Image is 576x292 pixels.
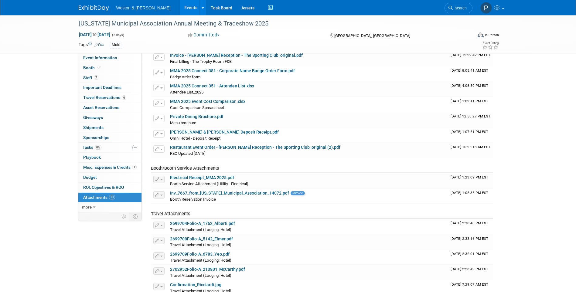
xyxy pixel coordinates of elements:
span: Invoice [291,191,305,195]
span: Upload Timestamp [451,83,488,88]
td: Upload Timestamp [448,112,493,127]
img: Patrick Yeo [480,2,492,14]
td: Upload Timestamp [448,188,493,204]
a: Misc. Expenses & Credits1 [78,163,141,172]
a: Edit [94,43,104,47]
td: Upload Timestamp [448,66,493,81]
span: Upload Timestamp [451,99,488,103]
div: Event Format [437,32,499,41]
a: Sponsorships [78,133,141,143]
a: Giveaways [78,113,141,123]
td: Upload Timestamp [448,265,493,280]
a: Electrical Receipt_MMA 2025.pdf [170,175,234,180]
span: Shipments [83,125,104,130]
td: Upload Timestamp [448,51,493,66]
span: Upload Timestamp [451,130,488,134]
span: Upload Timestamp [451,267,488,271]
span: Upload Timestamp [451,114,490,118]
span: Upload Timestamp [451,68,488,73]
span: Event Information [83,55,117,60]
td: Toggle Event Tabs [129,212,141,220]
a: Booth [78,63,141,73]
span: (2 days) [111,33,124,37]
span: Misc. Expenses & Credits [83,165,137,170]
div: [US_STATE] Municipal Association Annual Meeting & Tradeshow 2025 [77,18,463,29]
span: 7 [94,75,98,80]
span: Weston & [PERSON_NAME] [116,5,171,10]
span: 0% [95,145,101,150]
button: Committed [186,32,222,38]
a: Tasks0% [78,143,141,152]
span: 23 [109,195,115,199]
span: Budget [83,175,97,180]
span: Upload Timestamp [451,175,488,179]
span: Asset Reservations [83,105,119,110]
span: Attendee List_2025 [170,90,203,94]
span: Upload Timestamp [451,236,488,241]
span: Important Deadlines [83,85,121,90]
a: MMA 2025 Event Cost Comparison.xlsx [170,99,245,104]
i: Booth reservation complete [97,66,101,69]
span: Travel Reservations [83,95,126,100]
span: to [92,32,97,37]
span: Sponsorships [83,135,109,140]
a: 2699704Folio-A_1762_Alberti.pdf [170,221,235,226]
span: more [82,205,92,209]
td: Tags [79,42,104,49]
span: Omni Hotel - Deposit Receipt [170,136,220,141]
a: MMA 2025 Connect 351 - Attendee List.xlsx [170,83,254,88]
span: Booth Reservation Invoice [170,197,216,202]
a: Important Deadlines [78,83,141,93]
div: Multi [110,42,122,48]
span: Final billing - The Trophy Room F&B [170,59,232,64]
a: Asset Reservations [78,103,141,113]
a: Search [445,3,472,13]
a: MMA 2025 Connect 351 - Corporate Name Badge Order Form.pdf [170,68,295,73]
span: Staff [83,75,98,80]
a: ROI, Objectives & ROO [78,183,141,192]
td: Personalize Event Tab Strip [119,212,129,220]
span: Playbook [83,155,101,160]
span: Upload Timestamp [451,221,488,225]
td: Upload Timestamp [448,173,493,188]
a: 2699708Folio-A_5142_Elmer.pdf [170,236,233,241]
span: Travel Attachments [151,211,190,216]
a: Staff7 [78,73,141,83]
span: Booth [83,65,102,70]
span: Booth/Booth Service Attachments [151,165,219,171]
span: [GEOGRAPHIC_DATA], [GEOGRAPHIC_DATA] [334,33,410,38]
span: Travel Attachment (Lodging: Hotel) [170,273,231,278]
td: Upload Timestamp [448,127,493,143]
a: 2702952Folio-A_213801_McCarthy.pdf [170,267,245,272]
a: Inv_7667_from_[US_STATE]_Municipal_Association_14072.pdf [170,191,289,195]
td: Upload Timestamp [448,143,493,158]
td: Upload Timestamp [448,250,493,265]
td: Upload Timestamp [448,234,493,250]
span: Travel Attachment (Lodging: Hotel) [170,227,231,232]
a: 2699709Folio-A_6783_Yeo.pdf [170,252,230,256]
span: ROI, Objectives & ROO [83,185,124,190]
span: [DATE] [DATE] [79,32,111,37]
a: Private Dining Brochure.pdf [170,114,223,119]
a: Playbook [78,153,141,162]
span: Upload Timestamp [451,145,490,149]
span: Menu brochure [170,121,196,125]
a: Budget [78,173,141,182]
span: Badge order form [170,75,201,79]
span: Upload Timestamp [451,53,490,57]
span: Booth Service Attachment (Utility - Electrical) [170,182,248,186]
span: Attachments [83,195,115,200]
div: In-Person [485,33,499,37]
span: Upload Timestamp [451,282,488,287]
span: Travel Attachment (Lodging: Hotel) [170,243,231,247]
a: Confirmation_Ricciardi.jpg [170,282,221,287]
span: Cost Comparison Spreadsheet [170,105,224,110]
a: Travel Reservations6 [78,93,141,103]
span: Giveaways [83,115,103,120]
a: Invoice - [PERSON_NAME] Reception - The Sporting Club_original.pdf [170,53,303,58]
span: 6 [122,95,126,100]
span: Travel Attachment (Lodging: Hotel) [170,258,231,263]
span: REO Updated [DATE] [170,151,205,156]
td: Upload Timestamp [448,97,493,112]
span: Tasks [83,145,101,150]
